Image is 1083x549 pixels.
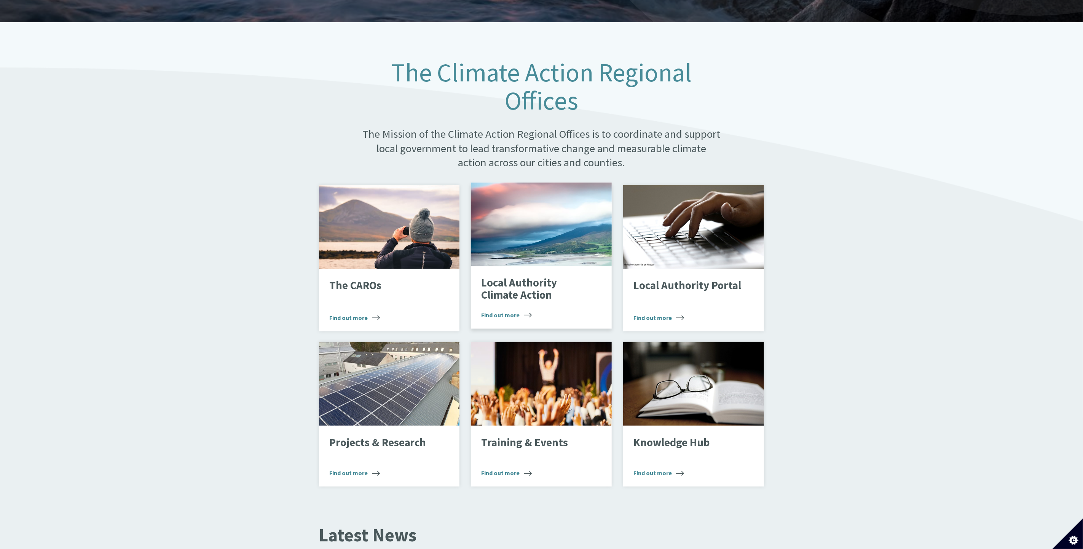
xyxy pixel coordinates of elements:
a: Training & Events Find out more [471,342,612,487]
a: Knowledge Hub Find out more [623,342,764,487]
h2: Latest News [319,525,764,545]
span: Find out more [329,313,380,322]
p: Local Authority Climate Action [482,277,590,301]
span: Find out more [482,310,532,320]
p: The Mission of the Climate Action Regional Offices is to coordinate and support local government ... [362,127,721,170]
span: Find out more [634,468,684,477]
span: Find out more [482,468,532,477]
button: Set cookie preferences [1053,519,1083,549]
a: Local Authority Portal Find out more [623,185,764,331]
a: Local Authority Climate Action Find out more [471,183,612,329]
a: The CAROs Find out more [319,185,460,331]
p: The CAROs [329,280,437,292]
h1: The Climate Action Regional Offices [362,59,721,115]
p: Projects & Research [329,437,437,449]
p: Training & Events [482,437,590,449]
span: Find out more [634,313,684,322]
a: Projects & Research Find out more [319,342,460,487]
span: Find out more [329,468,380,477]
p: Local Authority Portal [634,280,742,292]
p: Knowledge Hub [634,437,742,449]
